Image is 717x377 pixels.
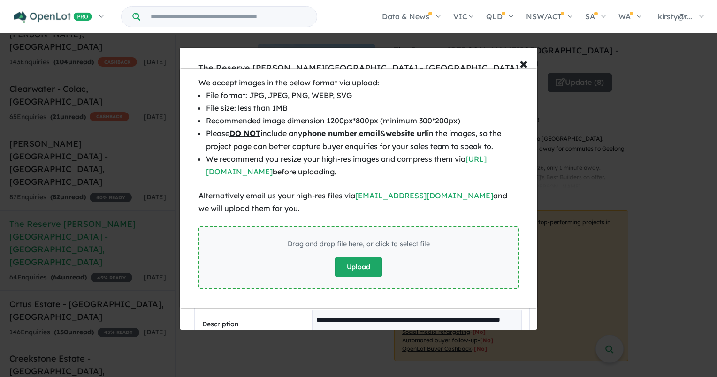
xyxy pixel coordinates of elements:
u: DO NOT [229,128,260,138]
div: Drag and drop file here, or click to select file [288,239,430,250]
li: Please include any , & in the images, so the project page can better capture buyer enquiries for ... [206,127,519,152]
button: Upload [335,257,382,277]
div: Alternatively email us your high-res files via and we will upload them for you. [198,189,519,215]
b: phone number [302,128,357,138]
input: Try estate name, suburb, builder or developer [142,7,315,27]
b: email [359,128,380,138]
b: website url [386,128,427,138]
img: Openlot PRO Logo White [14,11,92,23]
a: [URL][DOMAIN_NAME] [206,154,487,176]
span: kirsty@r... [658,12,692,21]
a: [EMAIL_ADDRESS][DOMAIN_NAME] [355,191,493,200]
div: We accept images in the below format via upload: [198,76,519,89]
li: Recommended image dimension 1200px*800px (minimum 300*200px) [206,114,519,127]
li: We recommend you resize your high-res images and compress them via before uploading. [206,153,519,178]
li: File size: less than 1MB [206,102,519,114]
li: File format: JPG, JPEG, PNG, WEBP, SVG [206,89,519,102]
